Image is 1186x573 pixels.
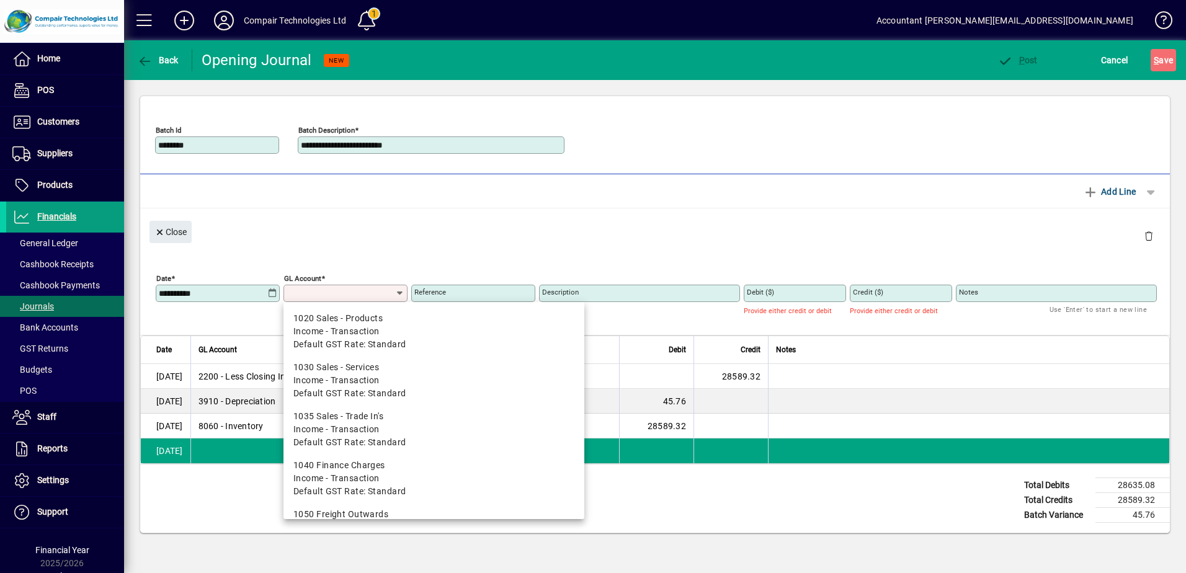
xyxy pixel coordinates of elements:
[37,148,73,158] span: Suppliers
[6,43,124,74] a: Home
[12,259,94,269] span: Cashbook Receipts
[298,126,355,135] mat-label: Batch Description
[959,288,978,296] mat-label: Notes
[141,414,190,438] td: [DATE]
[156,126,182,135] mat-label: Batch Id
[156,343,172,357] span: Date
[141,438,190,463] td: [DATE]
[37,85,54,95] span: POS
[293,374,380,387] span: Income - Transaction
[6,296,124,317] a: Journals
[149,221,192,243] button: Close
[198,370,316,383] span: 2200 - Less Closing Inventory
[35,545,89,555] span: Financial Year
[146,226,195,237] app-page-header-button: Close
[204,9,244,32] button: Profile
[1019,55,1025,65] span: P
[134,49,182,71] button: Back
[6,380,124,401] a: POS
[141,389,190,414] td: [DATE]
[154,222,187,242] span: Close
[329,56,344,64] span: NEW
[1098,49,1131,71] button: Cancel
[6,338,124,359] a: GST Returns
[693,364,768,389] td: 28589.32
[37,211,76,221] span: Financials
[6,275,124,296] a: Cashbook Payments
[293,423,380,436] span: Income - Transaction
[12,365,52,375] span: Budgets
[1134,221,1164,251] button: Delete
[37,475,69,485] span: Settings
[414,288,446,296] mat-label: Reference
[876,11,1133,30] div: Accountant [PERSON_NAME][EMAIL_ADDRESS][DOMAIN_NAME]
[124,49,192,71] app-page-header-button: Back
[6,433,124,464] a: Reports
[6,75,124,106] a: POS
[12,322,78,332] span: Bank Accounts
[164,9,204,32] button: Add
[37,180,73,190] span: Products
[12,238,78,248] span: General Ledger
[1095,493,1170,508] td: 28589.32
[293,361,574,374] div: 1030 Sales - Services
[997,55,1038,65] span: ost
[6,254,124,275] a: Cashbook Receipts
[1018,478,1095,493] td: Total Debits
[619,414,693,438] td: 28589.32
[284,274,321,283] mat-label: GL Account
[619,389,693,414] td: 45.76
[37,507,68,517] span: Support
[141,364,190,389] td: [DATE]
[37,412,56,422] span: Staff
[6,465,124,496] a: Settings
[1154,50,1173,70] span: ave
[1101,50,1128,70] span: Cancel
[198,343,237,357] span: GL Account
[283,307,584,356] mat-option: 1020 Sales - Products
[293,459,574,472] div: 1040 Finance Charges
[12,280,100,290] span: Cashbook Payments
[1050,302,1147,316] mat-hint: Use 'Enter' to start a new line
[747,288,774,296] mat-label: Debit ($)
[6,497,124,528] a: Support
[1146,2,1170,43] a: Knowledge Base
[6,317,124,338] a: Bank Accounts
[293,410,574,423] div: 1035 Sales - Trade In's
[37,443,68,453] span: Reports
[12,386,37,396] span: POS
[137,55,179,65] span: Back
[293,312,574,325] div: 1020 Sales - Products
[6,402,124,433] a: Staff
[1154,55,1159,65] span: S
[853,288,883,296] mat-label: Credit ($)
[156,274,171,283] mat-label: Date
[6,233,124,254] a: General Ledger
[202,50,312,70] div: Opening Journal
[37,117,79,127] span: Customers
[283,503,584,552] mat-option: 1050 Freight Outwards
[776,343,796,357] span: Notes
[293,485,406,498] span: Default GST Rate: Standard
[1151,49,1176,71] button: Save
[293,436,406,449] span: Default GST Rate: Standard
[1018,493,1095,508] td: Total Credits
[293,338,406,351] span: Default GST Rate: Standard
[741,343,760,357] span: Credit
[6,170,124,201] a: Products
[283,405,584,454] mat-option: 1035 Sales - Trade In's
[198,420,264,432] span: 8060 - Inventory
[293,508,574,521] div: 1050 Freight Outwards
[994,49,1041,71] button: Post
[293,325,380,338] span: Income - Transaction
[37,53,60,63] span: Home
[12,301,54,311] span: Journals
[283,454,584,503] mat-option: 1040 Finance Charges
[669,343,686,357] span: Debit
[293,472,380,485] span: Income - Transaction
[198,395,276,407] span: 3910 - Depreciation
[12,344,68,353] span: GST Returns
[6,138,124,169] a: Suppliers
[293,387,406,400] span: Default GST Rate: Standard
[1095,508,1170,523] td: 45.76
